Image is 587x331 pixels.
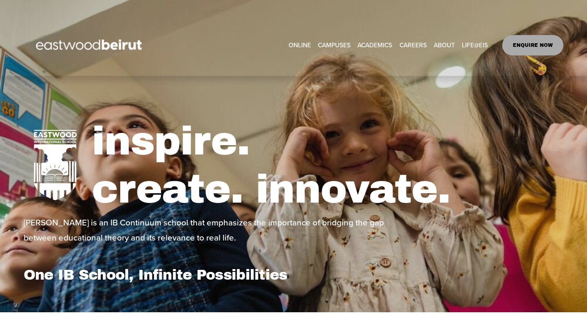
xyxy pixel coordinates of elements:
span: ACADEMICS [357,40,392,51]
a: folder dropdown [357,39,392,52]
span: CAMPUSES [318,40,351,51]
h1: One IB School, Infinite Possibilities [24,266,291,283]
h1: inspire. create. innovate. [92,117,564,214]
p: [PERSON_NAME] is an IB Continuum school that emphasizes the importance of bridging the gap betwee... [24,215,405,245]
a: ONLINE [289,39,311,52]
span: ABOUT [434,40,455,51]
a: folder dropdown [462,39,488,52]
img: EastwoodIS Global Site [24,24,157,66]
a: CAREERS [399,39,427,52]
span: LIFE@EIS [462,40,488,51]
a: folder dropdown [434,39,455,52]
a: folder dropdown [318,39,351,52]
a: ENQUIRE NOW [502,35,564,55]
